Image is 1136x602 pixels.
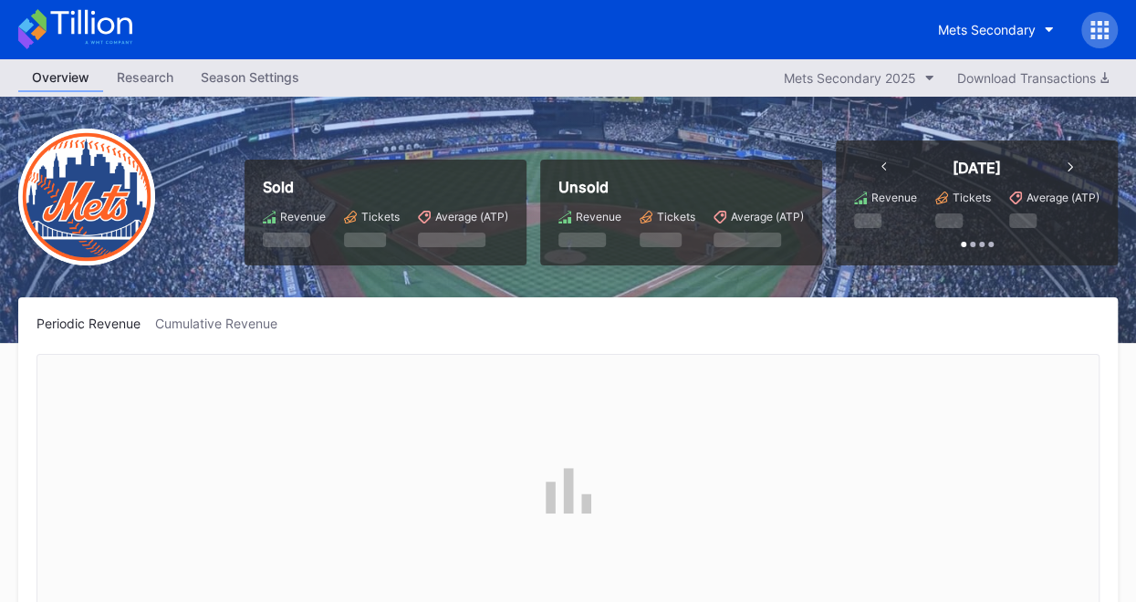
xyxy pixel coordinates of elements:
[657,210,695,223] div: Tickets
[938,22,1036,37] div: Mets Secondary
[187,64,313,92] a: Season Settings
[18,64,103,92] a: Overview
[953,159,1001,177] div: [DATE]
[435,210,508,223] div: Average (ATP)
[361,210,400,223] div: Tickets
[263,178,508,196] div: Sold
[924,13,1068,47] button: Mets Secondary
[103,64,187,90] div: Research
[36,316,155,331] div: Periodic Revenue
[775,66,943,90] button: Mets Secondary 2025
[784,70,916,86] div: Mets Secondary 2025
[1027,191,1100,204] div: Average (ATP)
[155,316,292,331] div: Cumulative Revenue
[280,210,326,223] div: Revenue
[558,178,804,196] div: Unsold
[953,191,991,204] div: Tickets
[576,210,621,223] div: Revenue
[957,70,1109,86] div: Download Transactions
[871,191,917,204] div: Revenue
[103,64,187,92] a: Research
[948,66,1118,90] button: Download Transactions
[731,210,804,223] div: Average (ATP)
[187,64,313,90] div: Season Settings
[18,129,155,265] img: New-York-Mets-Transparent.png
